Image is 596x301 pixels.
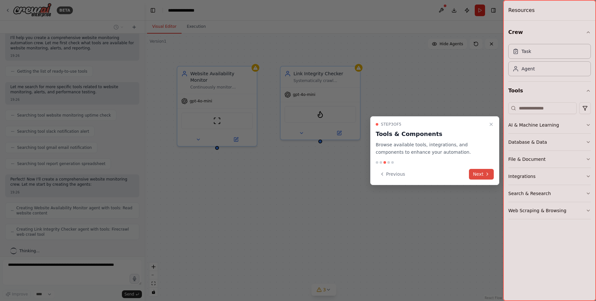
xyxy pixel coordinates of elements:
button: Close walkthrough [487,120,495,128]
button: Hide left sidebar [148,6,157,15]
button: Previous [376,169,409,180]
button: Next [469,169,494,180]
span: Step 3 of 5 [381,122,402,127]
h3: Tools & Components [376,130,486,139]
p: Browse available tools, integrations, and components to enhance your automation. [376,141,486,156]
